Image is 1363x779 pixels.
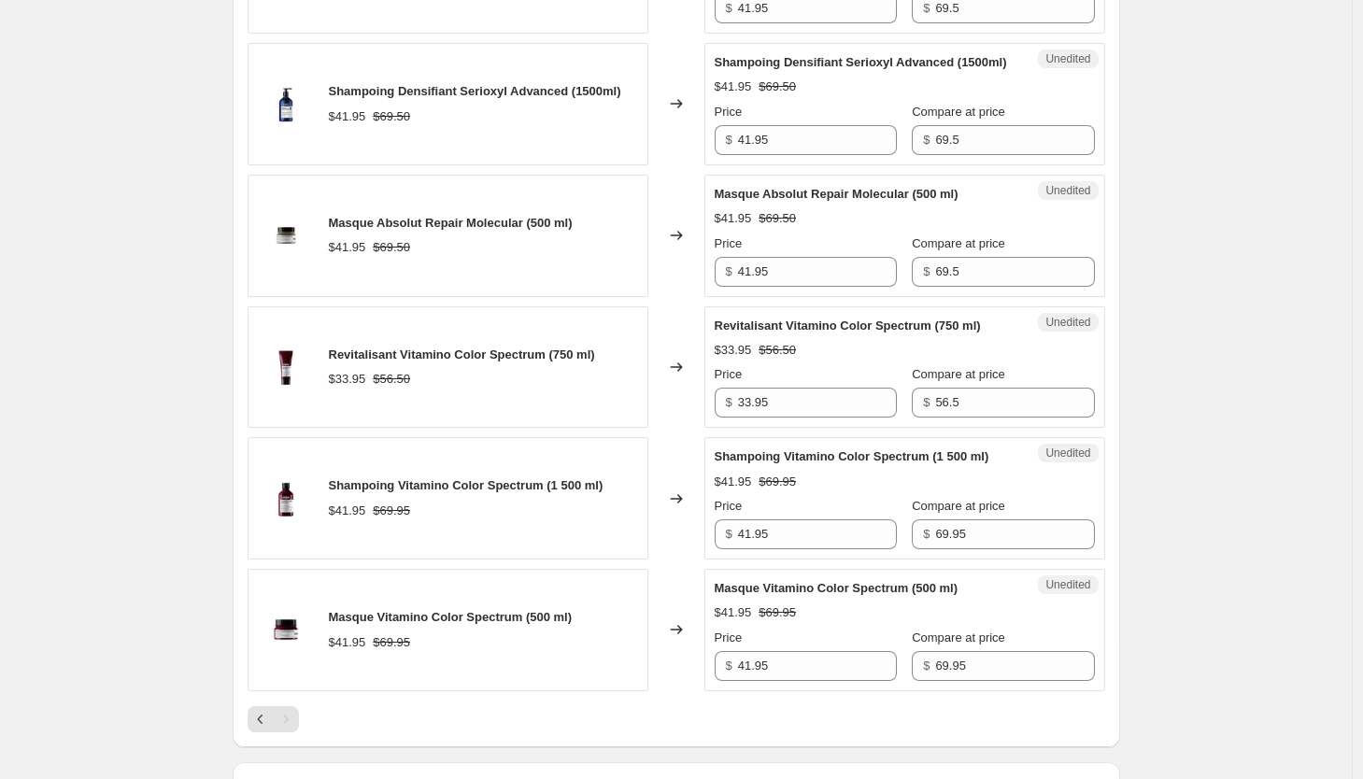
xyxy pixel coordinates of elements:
span: $ [726,527,732,541]
span: $ [923,527,930,541]
strike: $69.50 [373,107,410,126]
img: masque-absolut-repair-molecular-l-oreal-professionnel-41950197285085_80x.png [258,207,314,263]
span: Price [715,236,743,250]
div: $41.95 [715,209,752,228]
span: $ [726,1,732,15]
span: Masque Vitamino Color Spectrum (500 ml) [715,581,958,595]
span: Shampoing Densifiant Serioxyl Advanced (1500ml) [329,84,621,98]
span: $ [726,659,732,673]
span: Compare at price [912,105,1005,119]
button: Previous [248,706,274,732]
span: Price [715,367,743,381]
div: $41.95 [329,502,366,520]
span: Shampoing Vitamino Color Spectrum (1 500 ml) [329,478,603,492]
span: $ [726,395,732,409]
strike: $69.50 [759,78,796,96]
span: Shampoing Densifiant Serioxyl Advanced (1500ml) [715,55,1007,69]
img: shampoing-vitamino-color-spectrum-300-ml-1160713073_80x.png [258,471,314,527]
strike: $69.95 [759,603,796,622]
img: revitalisant-vitamino-color-spectrum-200-ml-1160713072_80x.png [258,339,314,395]
span: Masque Absolut Repair Molecular (500 ml) [329,216,573,230]
span: Compare at price [912,630,1005,644]
span: $ [726,133,732,147]
span: Compare at price [912,499,1005,513]
strike: $69.95 [759,473,796,491]
div: $41.95 [715,78,752,96]
span: Price [715,499,743,513]
div: $41.95 [715,603,752,622]
span: Revitalisant Vitamino Color Spectrum (750 ml) [329,347,595,361]
span: Compare at price [912,367,1005,381]
img: shampoing-densifiant-serioxyl-l-oreal-500ml-40574982881501_80x.png [258,76,314,132]
span: $ [923,1,930,15]
nav: Pagination [248,706,299,732]
div: $41.95 [329,238,366,257]
div: $41.95 [329,633,366,652]
strike: $69.50 [373,238,410,257]
span: Masque Absolut Repair Molecular (500 ml) [715,187,958,201]
span: Unedited [1045,446,1090,460]
strike: $56.50 [759,341,796,360]
div: $41.95 [329,107,366,126]
div: $41.95 [715,473,752,491]
span: $ [923,395,930,409]
span: Unedited [1045,577,1090,592]
span: Price [715,105,743,119]
strike: $69.95 [373,633,410,652]
span: Shampoing Vitamino Color Spectrum (1 500 ml) [715,449,989,463]
span: Unedited [1045,315,1090,330]
strike: $56.50 [373,370,410,389]
span: Masque Vitamino Color Spectrum (500 ml) [329,610,573,624]
span: $ [923,659,930,673]
span: $ [923,133,930,147]
strike: $69.95 [373,502,410,520]
div: $33.95 [715,341,752,360]
span: Unedited [1045,51,1090,66]
span: $ [726,264,732,278]
span: $ [923,264,930,278]
span: Unedited [1045,183,1090,198]
strike: $69.50 [759,209,796,228]
img: masque-vitamino-color-spectrum-250-ml-1160717258_80x.png [258,602,314,658]
span: Compare at price [912,236,1005,250]
span: Price [715,630,743,644]
div: $33.95 [329,370,366,389]
span: Revitalisant Vitamino Color Spectrum (750 ml) [715,319,981,333]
